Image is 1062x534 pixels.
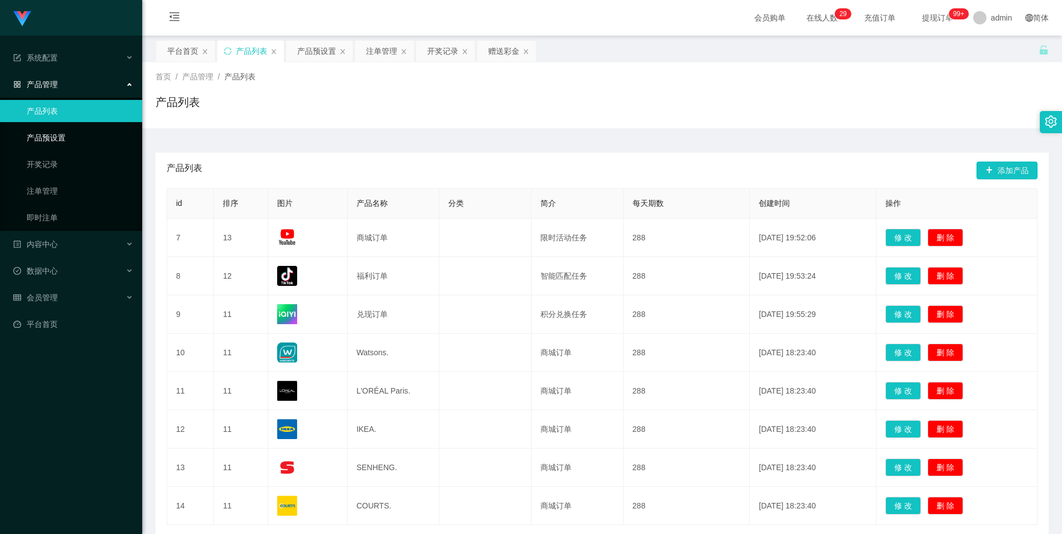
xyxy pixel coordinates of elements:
td: 12 [214,257,268,295]
td: 11 [167,372,214,410]
i: 图标: profile [13,240,21,248]
i: 图标: close [339,48,346,55]
td: 288 [624,219,750,257]
button: 图标: plus添加产品 [976,162,1038,179]
span: 产品名称 [357,199,388,208]
span: 分类 [448,199,464,208]
i: 图标: setting [1045,115,1057,128]
td: 288 [624,410,750,449]
img: 68176ef633d27.png [277,419,297,439]
td: 10 [167,334,214,372]
td: [DATE] 18:23:40 [750,372,876,410]
span: 创建时间 [759,199,790,208]
button: 删 除 [928,267,963,285]
button: 删 除 [928,229,963,246]
img: 68176f62e0d74.png [277,457,297,477]
td: 13 [214,219,268,257]
button: 删 除 [928,305,963,323]
button: 修 改 [885,382,921,400]
span: 每天期数 [633,199,664,208]
td: 商城订单 [532,410,624,449]
td: 288 [624,449,750,487]
div: 平台首页 [167,41,198,62]
i: 图标: close [462,48,468,55]
td: [DATE] 19:53:24 [750,257,876,295]
td: 11 [214,295,268,334]
td: 288 [624,372,750,410]
td: 兑现订单 [348,295,440,334]
p: 9 [843,8,847,19]
span: / [218,72,220,81]
span: 首页 [156,72,171,81]
span: 图片 [277,199,293,208]
td: [DATE] 19:55:29 [750,295,876,334]
td: 商城订单 [532,487,624,525]
td: 11 [214,372,268,410]
td: 9 [167,295,214,334]
span: 提现订单 [916,14,959,22]
td: 积分兑换任务 [532,295,624,334]
td: [DATE] 18:23:40 [750,334,876,372]
img: logo.9652507e.png [13,11,31,27]
td: Watsons. [348,334,440,372]
h1: 产品列表 [156,94,200,110]
td: 12 [167,410,214,449]
i: 图标: appstore-o [13,80,21,88]
i: 图标: form [13,54,21,62]
a: 即时注单 [27,206,133,229]
i: 图标: close [400,48,407,55]
span: 产品管理 [13,80,58,89]
span: 操作 [885,199,901,208]
span: 产品管理 [182,72,213,81]
td: 11 [214,334,268,372]
td: COURTS. [348,487,440,525]
td: 7 [167,219,214,257]
span: 排序 [223,199,238,208]
i: 图标: menu-fold [156,1,193,36]
td: 福利订单 [348,257,440,295]
td: 14 [167,487,214,525]
i: 图标: unlock [1039,45,1049,55]
span: 系统配置 [13,53,58,62]
i: 图标: close [523,48,529,55]
button: 删 除 [928,497,963,515]
td: [DATE] 19:52:06 [750,219,876,257]
button: 修 改 [885,420,921,438]
i: 图标: global [1025,14,1033,22]
td: 商城订单 [532,334,624,372]
td: 288 [624,257,750,295]
button: 修 改 [885,497,921,515]
img: 68a4832333a27.png [277,266,297,286]
td: IKEA. [348,410,440,449]
p: 2 [839,8,843,19]
img: 68176a989e162.jpg [277,342,297,362]
img: 68176f9e1526a.png [277,496,297,516]
td: [DATE] 18:23:40 [750,449,876,487]
a: 图标: dashboard平台首页 [13,313,133,335]
i: 图标: close [270,48,277,55]
td: 商城订单 [348,219,440,257]
div: 产品预设置 [297,41,336,62]
td: 11 [214,487,268,525]
i: 图标: table [13,294,21,301]
button: 删 除 [928,459,963,476]
span: 在线人数 [801,14,843,22]
span: 充值订单 [859,14,901,22]
td: 限时活动任务 [532,219,624,257]
button: 修 改 [885,267,921,285]
td: 11 [214,410,268,449]
a: 注单管理 [27,180,133,202]
td: 288 [624,487,750,525]
button: 修 改 [885,459,921,476]
td: 商城订单 [532,449,624,487]
button: 修 改 [885,344,921,361]
button: 修 改 [885,305,921,323]
sup: 29 [835,8,851,19]
div: 注单管理 [366,41,397,62]
button: 修 改 [885,229,921,246]
a: 开奖记录 [27,153,133,175]
span: / [176,72,178,81]
i: 图标: close [202,48,208,55]
td: 智能匹配任务 [532,257,624,295]
td: 商城订单 [532,372,624,410]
